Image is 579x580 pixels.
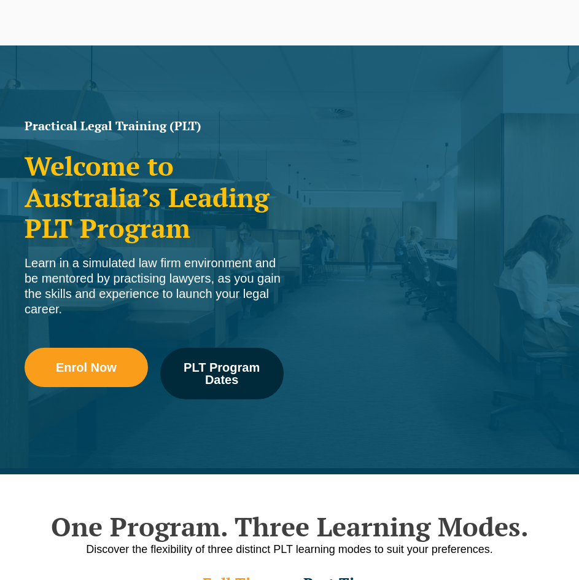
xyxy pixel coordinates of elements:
[160,348,284,399] a: PLT Program Dates
[169,361,275,386] span: PLT Program Dates
[25,256,284,317] div: Learn in a simulated law firm environment and be mentored by practising lawyers, as you gain the ...
[56,361,117,374] span: Enrol Now
[25,348,148,387] a: Enrol Now
[25,151,284,243] h2: Welcome to Australia’s Leading PLT Program
[25,120,284,132] h1: Practical Legal Training (PLT)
